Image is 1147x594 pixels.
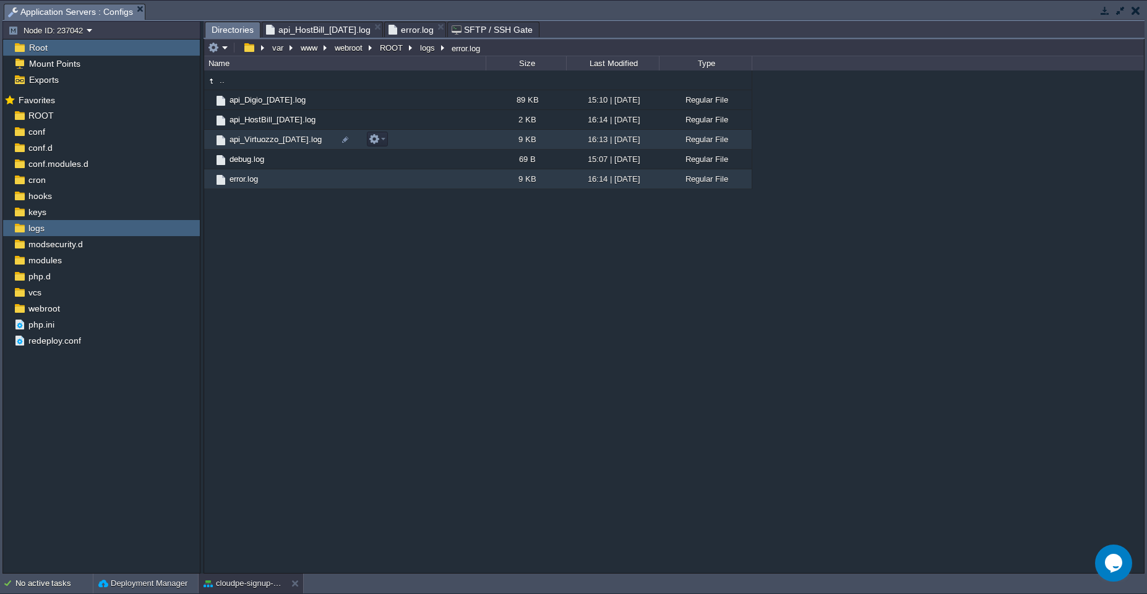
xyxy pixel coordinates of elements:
[26,190,54,202] a: hooks
[566,90,659,109] div: 15:10 | [DATE]
[27,74,61,85] a: Exports
[452,22,533,37] span: SFTP / SSH Gate
[8,25,87,36] button: Node ID: 237042
[487,56,566,70] div: Size
[449,43,480,53] div: error.log
[27,58,82,69] a: Mount Points
[26,303,62,314] a: webroot
[214,94,228,108] img: AMDAwAAAACH5BAEAAAAALAAAAAABAAEAAAICRAEAOw==
[567,56,659,70] div: Last Modified
[204,169,214,189] img: AMDAwAAAACH5BAEAAAAALAAAAAABAAEAAAICRAEAOw==
[26,223,46,234] a: logs
[659,90,752,109] div: Regular File
[659,150,752,169] div: Regular File
[204,150,214,169] img: AMDAwAAAACH5BAEAAAAALAAAAAABAAEAAAICRAEAOw==
[566,150,659,169] div: 15:07 | [DATE]
[26,110,56,121] a: ROOT
[212,22,254,38] span: Directories
[566,169,659,189] div: 16:14 | [DATE]
[204,130,214,149] img: AMDAwAAAACH5BAEAAAAALAAAAAABAAEAAAICRAEAOw==
[228,95,307,105] a: api_Digio_[DATE].log
[659,130,752,149] div: Regular File
[566,130,659,149] div: 16:13 | [DATE]
[15,574,93,593] div: No active tasks
[378,42,406,53] button: ROOT
[204,110,214,129] img: AMDAwAAAACH5BAEAAAAALAAAAAABAAEAAAICRAEAOw==
[659,169,752,189] div: Regular File
[486,90,566,109] div: 89 KB
[486,169,566,189] div: 9 KB
[486,110,566,129] div: 2 KB
[26,335,83,346] a: redeploy.conf
[26,126,47,137] a: conf
[26,271,53,282] a: php.d
[26,142,54,153] a: conf.d
[486,150,566,169] div: 69 B
[333,42,366,53] button: webroot
[228,174,260,184] a: error.log
[270,42,286,53] button: var
[214,173,228,187] img: AMDAwAAAACH5BAEAAAAALAAAAAABAAEAAAICRAEAOw==
[228,154,266,164] a: debug.log
[214,134,228,147] img: AMDAwAAAACH5BAEAAAAALAAAAAABAAEAAAICRAEAOw==
[214,153,228,167] img: AMDAwAAAACH5BAEAAAAALAAAAAABAAEAAAICRAEAOw==
[228,114,317,125] a: api_HostBill_[DATE].log
[26,158,90,169] a: conf.modules.d
[26,206,48,218] a: keys
[389,22,434,37] span: error.log
[26,319,56,330] a: php.ini
[486,130,566,149] div: 9 KB
[27,42,49,53] a: Root
[26,255,64,266] a: modules
[218,75,226,85] a: ..
[418,42,438,53] button: logs
[204,90,214,109] img: AMDAwAAAACH5BAEAAAAALAAAAAABAAEAAAICRAEAOw==
[204,74,218,88] img: AMDAwAAAACH5BAEAAAAALAAAAAABAAEAAAICRAEAOw==
[98,577,187,590] button: Deployment Manager
[26,239,85,250] a: modsecurity.d
[26,287,43,298] a: vcs
[204,39,1144,56] input: Click to enter the path
[566,110,659,129] div: 16:14 | [DATE]
[8,4,133,20] span: Application Servers : Configs
[26,174,48,185] a: cron
[659,110,752,129] div: Regular File
[16,95,57,105] a: Favorites
[660,56,752,70] div: Type
[262,22,383,37] li: /var/www/webroot/ROOT/logs/api_HostBill_2025-08-13.log
[16,95,57,106] span: Favorites
[205,56,486,70] div: Name
[228,134,324,145] a: api_Virtuozzo_[DATE].log
[384,22,446,37] li: /var/www/webroot/ROOT/logs/error.log
[299,42,320,53] button: www
[214,114,228,127] img: AMDAwAAAACH5BAEAAAAALAAAAAABAAEAAAICRAEAOw==
[1095,545,1135,582] iframe: chat widget
[266,22,371,37] span: api_HostBill_[DATE].log
[204,577,281,590] button: cloudpe-signup-test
